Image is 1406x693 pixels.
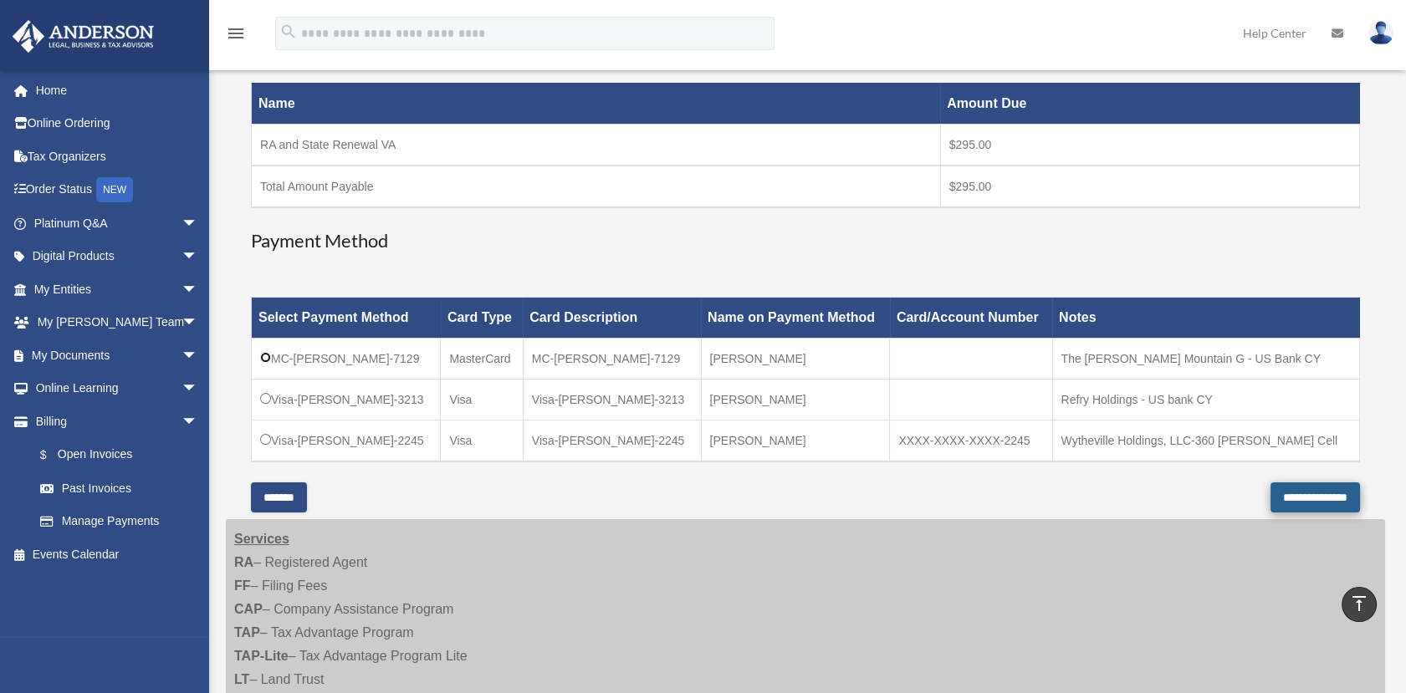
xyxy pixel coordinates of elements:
[523,420,701,462] td: Visa-[PERSON_NAME]-2245
[1052,380,1359,420] td: Refry Holdings - US bank CY
[12,107,223,140] a: Online Ordering
[234,532,289,546] strong: Services
[523,298,701,339] th: Card Description
[279,23,298,41] i: search
[23,438,207,472] a: $Open Invoices
[252,339,441,380] td: MC-[PERSON_NAME]-7129
[12,273,223,306] a: My Entitiesarrow_drop_down
[182,273,215,307] span: arrow_drop_down
[234,649,289,663] strong: TAP-Lite
[182,372,215,406] span: arrow_drop_down
[12,74,223,107] a: Home
[12,206,223,240] a: Platinum Q&Aarrow_drop_down
[441,380,523,420] td: Visa
[234,625,260,639] strong: TAP
[701,339,890,380] td: [PERSON_NAME]
[252,380,441,420] td: Visa-[PERSON_NAME]-3213
[12,140,223,173] a: Tax Organizers
[182,206,215,241] span: arrow_drop_down
[252,83,941,124] th: Name
[234,672,249,686] strong: LT
[182,240,215,274] span: arrow_drop_down
[890,420,1052,462] td: XXXX-XXXX-XXXX-2245
[182,405,215,439] span: arrow_drop_down
[182,306,215,340] span: arrow_drop_down
[12,372,223,405] a: Online Learningarrow_drop_down
[23,471,215,505] a: Past Invoices
[12,306,223,339] a: My [PERSON_NAME] Teamarrow_drop_down
[523,339,701,380] td: MC-[PERSON_NAME]-7129
[8,20,159,53] img: Anderson Advisors Platinum Portal
[12,240,223,273] a: Digital Productsarrow_drop_down
[1052,339,1359,380] td: The [PERSON_NAME] Mountain G - US Bank CY
[701,420,890,462] td: [PERSON_NAME]
[226,29,246,43] a: menu
[234,578,251,593] strong: FF
[12,173,223,207] a: Order StatusNEW
[182,339,215,373] span: arrow_drop_down
[252,298,441,339] th: Select Payment Method
[701,298,890,339] th: Name on Payment Method
[890,298,1052,339] th: Card/Account Number
[701,380,890,420] td: [PERSON_NAME]
[523,380,701,420] td: Visa-[PERSON_NAME]-3213
[12,405,215,438] a: Billingarrow_drop_down
[441,339,523,380] td: MasterCard
[251,228,1360,254] h3: Payment Method
[1368,21,1393,45] img: User Pic
[1349,594,1369,614] i: vertical_align_top
[12,538,223,571] a: Events Calendar
[252,420,441,462] td: Visa-[PERSON_NAME]-2245
[12,339,223,372] a: My Documentsarrow_drop_down
[234,602,263,616] strong: CAP
[252,124,941,166] td: RA and State Renewal VA
[23,505,215,538] a: Manage Payments
[441,420,523,462] td: Visa
[1052,420,1359,462] td: Wytheville Holdings, LLC-360 [PERSON_NAME] Cell
[1052,298,1359,339] th: Notes
[252,166,941,207] td: Total Amount Payable
[96,177,133,202] div: NEW
[49,445,58,466] span: $
[441,298,523,339] th: Card Type
[1342,587,1377,622] a: vertical_align_top
[940,83,1359,124] th: Amount Due
[226,23,246,43] i: menu
[940,124,1359,166] td: $295.00
[234,555,253,569] strong: RA
[940,166,1359,207] td: $295.00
